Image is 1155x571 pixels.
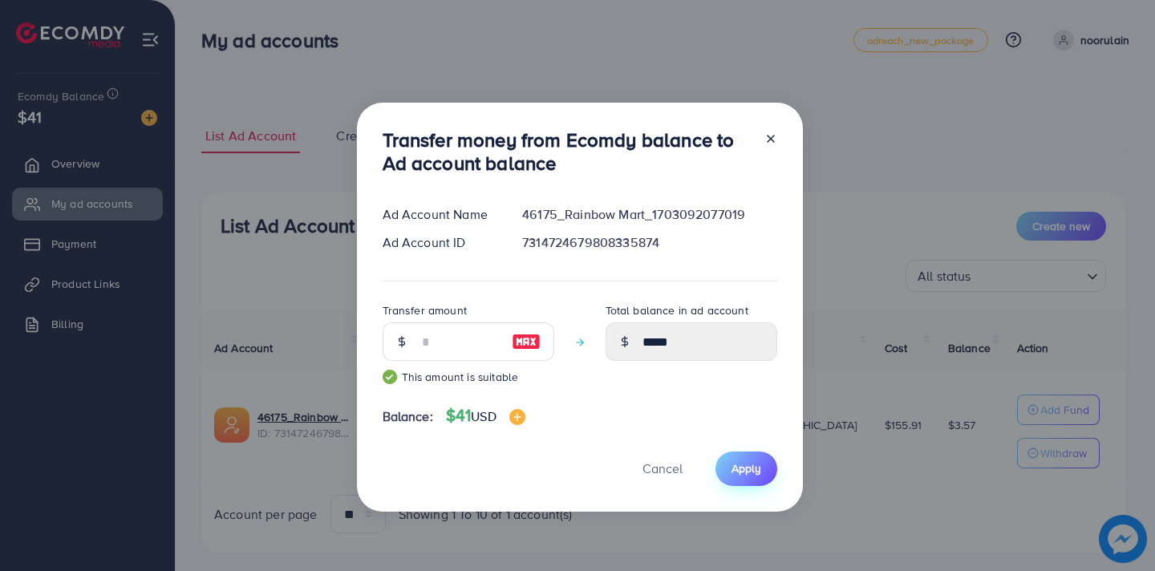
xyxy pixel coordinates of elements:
div: Ad Account Name [370,205,510,224]
img: guide [383,370,397,384]
div: 46175_Rainbow Mart_1703092077019 [509,205,789,224]
h3: Transfer money from Ecomdy balance to Ad account balance [383,128,752,175]
h4: $41 [446,406,525,426]
label: Total balance in ad account [606,302,748,318]
span: Balance: [383,407,433,426]
img: image [509,409,525,425]
span: Cancel [642,460,683,477]
img: image [512,332,541,351]
button: Apply [715,452,777,486]
span: Apply [731,460,761,476]
span: USD [471,407,496,425]
small: This amount is suitable [383,369,554,385]
div: Ad Account ID [370,233,510,252]
div: 7314724679808335874 [509,233,789,252]
label: Transfer amount [383,302,467,318]
button: Cancel [622,452,703,486]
